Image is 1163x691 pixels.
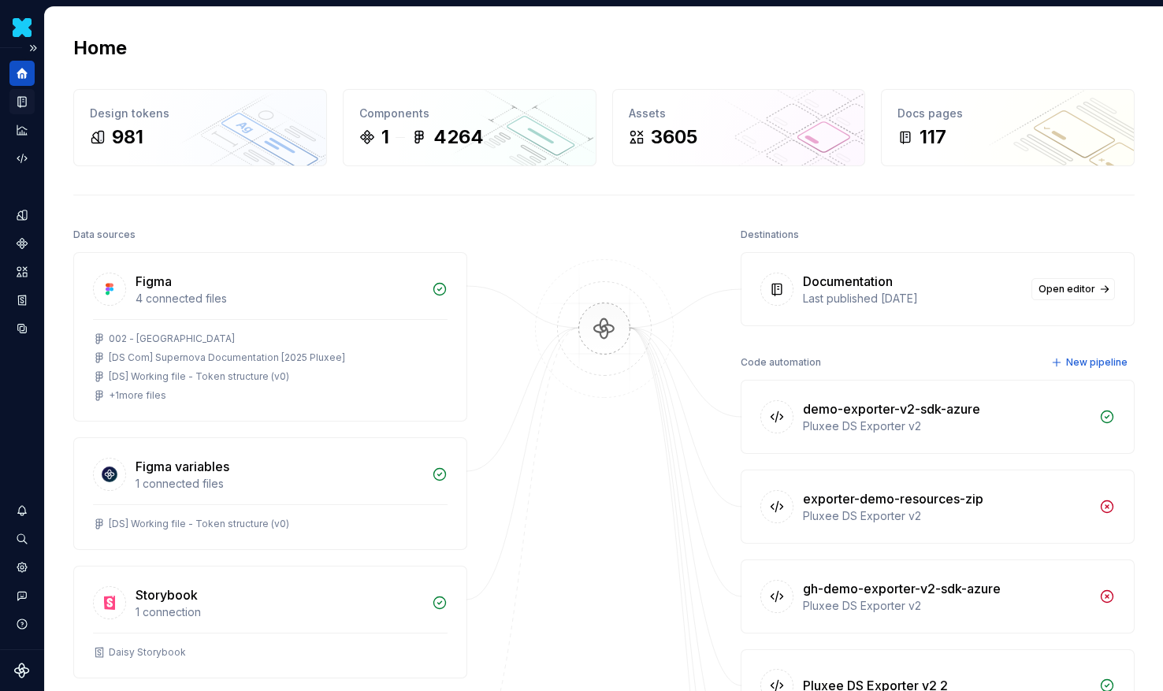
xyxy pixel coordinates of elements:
[109,332,235,345] div: 002 - [GEOGRAPHIC_DATA]
[73,89,327,166] a: Design tokens981
[112,124,143,150] div: 981
[803,579,1001,598] div: gh-demo-exporter-v2-sdk-azure
[9,202,35,228] a: Design tokens
[9,288,35,313] a: Storybook stories
[920,124,946,150] div: 117
[14,663,30,678] svg: Supernova Logo
[9,117,35,143] a: Analytics
[13,18,32,37] img: 8442b5b3-d95e-456d-8131-d61e917d6403.png
[9,498,35,523] button: Notifications
[109,351,345,364] div: [DS Com] Supernova Documentation [2025 Pluxee]
[803,489,983,508] div: exporter-demo-resources-zip
[9,61,35,86] a: Home
[9,259,35,284] a: Assets
[881,89,1135,166] a: Docs pages117
[9,583,35,608] button: Contact support
[109,389,166,402] div: + 1 more files
[9,526,35,552] button: Search ⌘K
[22,37,44,59] button: Expand sidebar
[803,291,1022,306] div: Last published [DATE]
[109,646,186,659] div: Daisy Storybook
[73,437,467,550] a: Figma variables1 connected files[DS] Working file - Token structure (v0)
[73,566,467,678] a: Storybook1 connectionDaisy Storybook
[359,106,580,121] div: Components
[136,457,229,476] div: Figma variables
[897,106,1118,121] div: Docs pages
[1046,351,1135,373] button: New pipeline
[73,224,136,246] div: Data sources
[73,252,467,422] a: Figma4 connected files002 - [GEOGRAPHIC_DATA][DS Com] Supernova Documentation [2025 Pluxee][DS] W...
[803,399,980,418] div: demo-exporter-v2-sdk-azure
[612,89,866,166] a: Assets3605
[741,224,799,246] div: Destinations
[136,476,422,492] div: 1 connected files
[1031,278,1115,300] a: Open editor
[803,598,1090,614] div: Pluxee DS Exporter v2
[136,585,198,604] div: Storybook
[9,231,35,256] a: Components
[1039,283,1095,295] span: Open editor
[651,124,697,150] div: 3605
[73,35,127,61] h2: Home
[803,418,1090,434] div: Pluxee DS Exporter v2
[9,555,35,580] a: Settings
[136,272,172,291] div: Figma
[136,604,422,620] div: 1 connection
[9,316,35,341] a: Data sources
[109,370,289,383] div: [DS] Working file - Token structure (v0)
[9,89,35,114] a: Documentation
[433,124,484,150] div: 4264
[803,508,1090,524] div: Pluxee DS Exporter v2
[1066,356,1128,369] span: New pipeline
[343,89,596,166] a: Components14264
[741,351,821,373] div: Code automation
[9,146,35,171] a: Code automation
[109,518,289,530] div: [DS] Working file - Token structure (v0)
[90,106,310,121] div: Design tokens
[381,124,389,150] div: 1
[136,291,422,306] div: 4 connected files
[803,272,893,291] div: Documentation
[629,106,849,121] div: Assets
